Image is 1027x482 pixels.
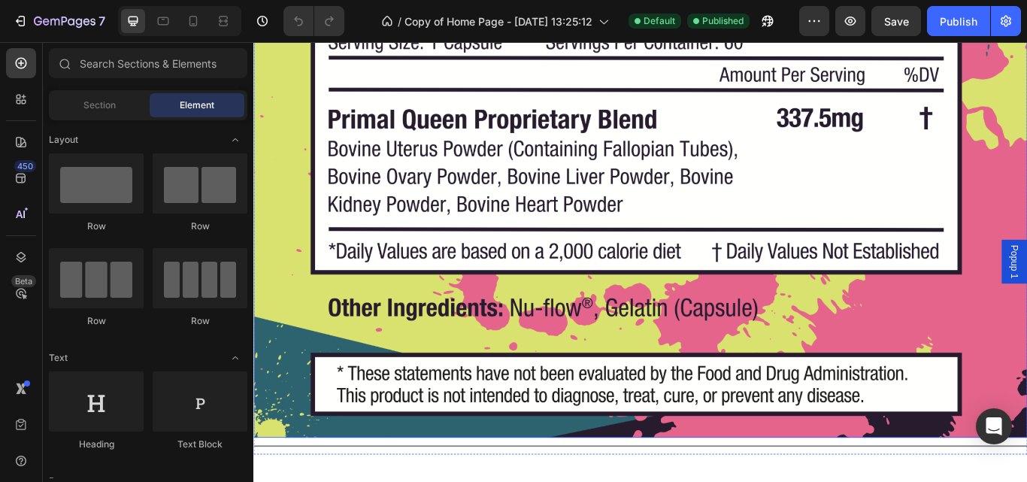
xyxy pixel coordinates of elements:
[884,15,909,28] span: Save
[283,6,344,36] div: Undo/Redo
[702,14,744,28] span: Published
[940,14,977,29] div: Publish
[83,99,116,112] span: Section
[49,351,68,365] span: Text
[11,275,36,287] div: Beta
[49,133,78,147] span: Layout
[49,48,247,78] input: Search Sections & Elements
[644,14,675,28] span: Default
[49,220,144,233] div: Row
[404,14,592,29] span: Copy of Home Page - [DATE] 13:25:12
[49,438,144,451] div: Heading
[153,220,247,233] div: Row
[180,99,214,112] span: Element
[98,12,105,30] p: 7
[153,438,247,451] div: Text Block
[6,6,112,36] button: 7
[976,408,1012,444] div: Open Intercom Messenger
[14,160,36,172] div: 450
[223,346,247,370] span: Toggle open
[253,42,1027,482] iframe: Design area
[880,237,895,276] span: Popup 1
[398,14,401,29] span: /
[223,128,247,152] span: Toggle open
[49,314,144,328] div: Row
[153,314,247,328] div: Row
[871,6,921,36] button: Save
[927,6,990,36] button: Publish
